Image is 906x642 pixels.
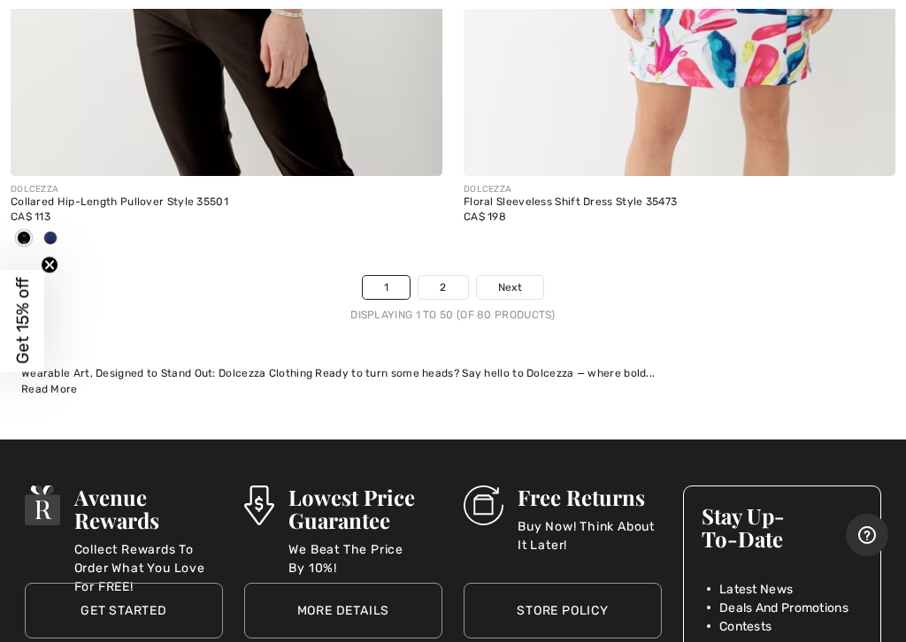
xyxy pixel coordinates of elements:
a: More Details [244,583,442,638]
div: Collared Hip-Length Pullover Style 35501 [11,196,442,209]
p: Collect Rewards To Order What You Love For FREE! [74,540,223,576]
iframe: Opens a widget where you can find more information [846,514,888,558]
div: Navy [37,225,64,254]
img: Free Returns [464,485,503,525]
img: Avenue Rewards [25,485,60,525]
span: CA$ 198 [464,210,506,223]
span: Latest News [719,580,793,599]
span: Contests [719,617,772,636]
span: CA$ 113 [11,210,50,223]
h3: Free Returns [518,485,662,508]
a: Get Started [25,583,223,638]
a: 2 [418,276,467,299]
div: Wearable Art, Designed to Stand Out: Dolcezza Clothing Ready to turn some heads? Say hello to Dol... [21,365,885,381]
span: Read More [21,383,78,395]
h3: Stay Up-To-Date [702,504,863,550]
a: Store Policy [464,583,662,638]
span: Next [498,279,522,295]
p: Buy Now! Think About It Later! [518,517,662,553]
div: Floral Sleeveless Shift Dress Style 35473 [464,196,895,209]
span: Get 15% off [12,278,33,364]
h3: Avenue Rewards [74,485,223,531]
a: 1 [363,276,410,299]
div: DOLCEZZA [11,183,442,196]
img: Lowest Price Guarantee [244,485,274,525]
div: DOLCEZZA [464,183,895,196]
span: Deals And Promotions [719,599,848,617]
a: Next [477,276,543,299]
h3: Lowest Price Guarantee [288,485,442,531]
p: We Beat The Price By 10%! [288,540,442,576]
button: Close teaser [41,256,58,274]
div: Black [11,225,37,254]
